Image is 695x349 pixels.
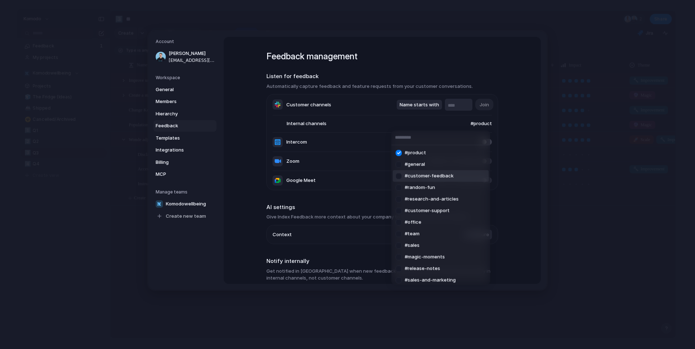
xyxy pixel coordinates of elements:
span: #sales [405,242,420,249]
span: #product [405,149,426,157]
span: #release-notes [405,265,440,272]
span: #customer-support [405,207,450,214]
span: #sales-and-marketing [405,277,456,284]
span: #magic-moments [405,254,445,261]
span: #office [405,219,421,226]
span: #random-fun [405,184,435,191]
span: #customer-feedback [405,173,454,180]
span: #research-and-articles [405,196,459,203]
span: #general [405,161,425,168]
span: #team [405,230,420,238]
